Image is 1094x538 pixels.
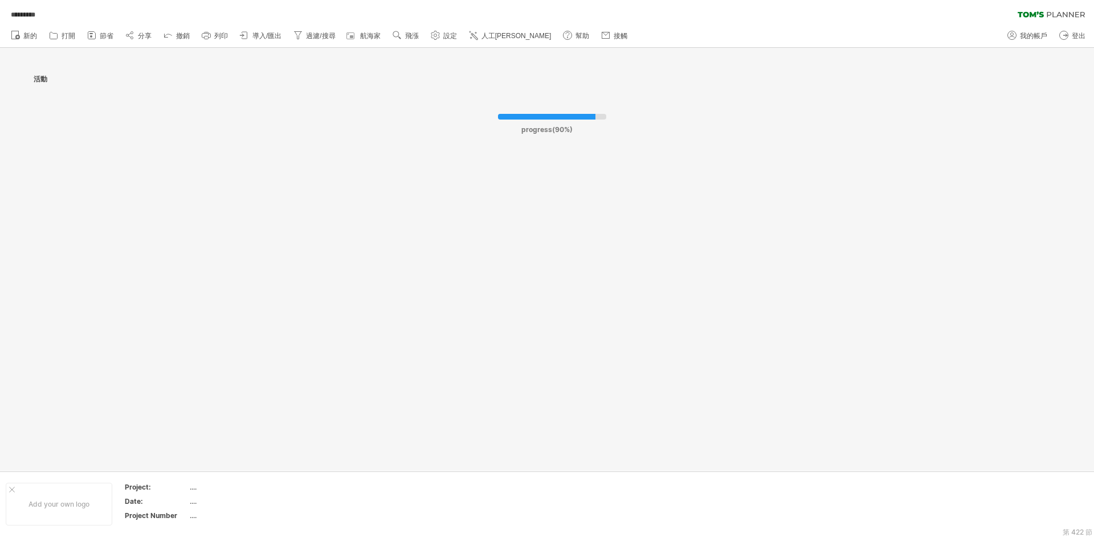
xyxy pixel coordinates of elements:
div: .... [190,496,285,506]
font: 飛漲 [405,32,419,40]
a: 新的 [8,28,40,43]
a: 分享 [123,28,155,43]
a: 打開 [46,28,79,43]
font: 接觸 [614,32,627,40]
font: 設定 [443,32,457,40]
a: 人工[PERSON_NAME] [466,28,555,43]
font: 打開 [62,32,75,40]
a: 幫助 [560,28,593,43]
div: Project Number [125,511,187,520]
div: Add your own logo [6,483,112,525]
font: 導入/匯出 [252,32,281,40]
font: 新的 [23,32,37,40]
div: .... [190,511,285,520]
a: 航海家 [345,28,384,43]
a: 導入/匯出 [237,28,285,43]
font: 節省 [100,32,113,40]
font: 撤銷 [176,32,190,40]
font: 列印 [214,32,228,40]
a: 登出 [1056,28,1089,43]
a: 列印 [199,28,231,43]
div: Project: [125,482,187,492]
a: 撤銷 [161,28,193,43]
a: 設定 [428,28,460,43]
font: 人工[PERSON_NAME] [481,32,552,40]
font: 活動 [34,75,47,83]
a: 飛漲 [390,28,422,43]
font: 航海家 [360,32,381,40]
font: 登出 [1072,32,1085,40]
div: Date: [125,496,187,506]
font: 分享 [138,32,152,40]
font: 我的帳戶 [1020,32,1047,40]
font: 過濾/搜尋 [306,32,335,40]
a: 過濾/搜尋 [291,28,338,43]
div: progress(90%) [452,120,642,134]
div: .... [190,482,285,492]
a: 我的帳戶 [1005,28,1051,43]
font: 第 422 節 [1063,528,1092,536]
a: 節省 [84,28,117,43]
font: 幫助 [575,32,589,40]
a: 接觸 [598,28,631,43]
